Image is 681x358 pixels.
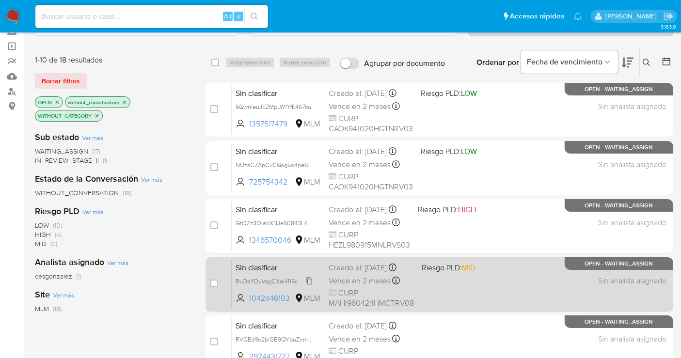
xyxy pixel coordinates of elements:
span: s [237,12,240,21]
button: search-icon [244,10,264,23]
p: nancy.sanchezgarcia@mercadolibre.com.mx [605,12,660,21]
span: 3.163.0 [661,23,676,31]
input: Buscar usuario o caso... [35,10,268,23]
span: Alt [224,12,232,21]
span: Accesos rápidos [510,11,564,21]
a: Notificaciones [574,12,582,20]
a: Salir [664,11,674,21]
